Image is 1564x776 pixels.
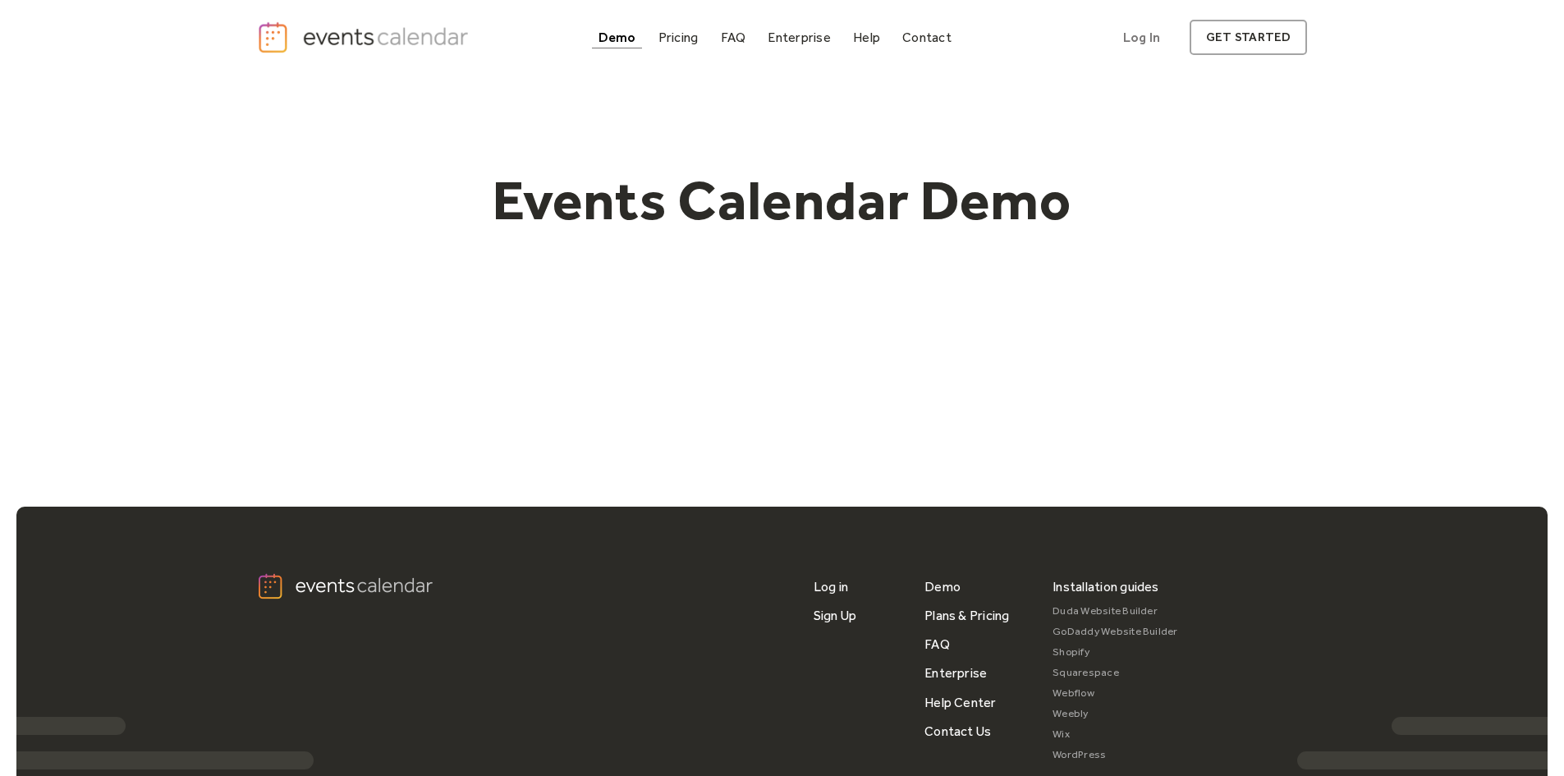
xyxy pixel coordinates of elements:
a: Pricing [652,26,705,48]
a: FAQ [924,630,950,659]
a: Shopify [1053,642,1178,663]
a: Squarespace [1053,663,1178,683]
div: Contact [902,33,952,42]
a: Help Center [924,688,997,717]
a: Contact [896,26,958,48]
a: Sign Up [814,601,857,630]
a: Enterprise [761,26,837,48]
a: get started [1190,20,1307,55]
h1: Events Calendar Demo [467,167,1098,234]
a: home [257,21,474,54]
a: Log in [814,572,848,601]
a: FAQ [714,26,753,48]
a: GoDaddy Website Builder [1053,622,1178,642]
a: Webflow [1053,683,1178,704]
div: Help [853,33,880,42]
div: Installation guides [1053,572,1159,601]
a: Wix [1053,724,1178,745]
div: FAQ [721,33,746,42]
div: Demo [599,33,636,42]
a: Plans & Pricing [924,601,1010,630]
a: Demo [592,26,643,48]
a: Demo [924,572,961,601]
a: Enterprise [924,659,987,687]
a: Contact Us [924,717,991,746]
a: Log In [1107,20,1176,55]
div: Enterprise [768,33,830,42]
a: Weebly [1053,704,1178,724]
a: Help [846,26,887,48]
a: Duda Website Builder [1053,601,1178,622]
a: WordPress [1053,745,1178,765]
div: Pricing [658,33,699,42]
